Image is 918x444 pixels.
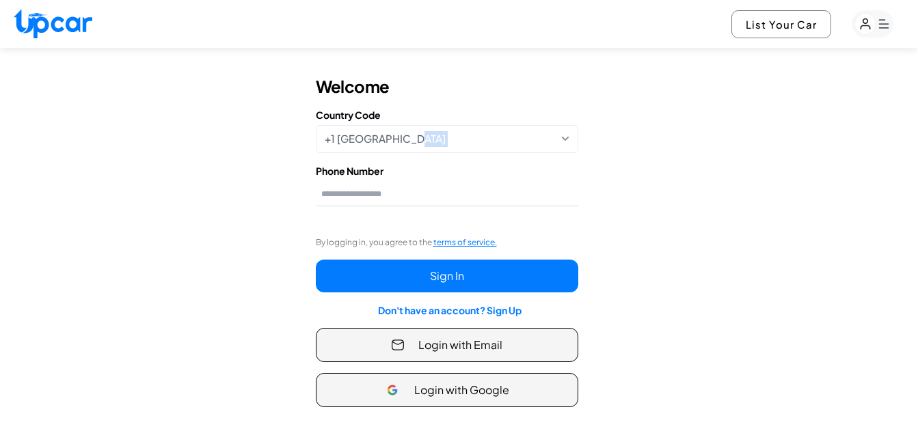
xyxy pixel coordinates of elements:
[414,382,509,398] span: Login with Google
[384,382,401,398] img: Google Icon
[316,373,578,407] button: Login with Google
[433,237,497,247] span: terms of service.
[316,236,497,249] label: By logging in, you agree to the
[316,260,578,292] button: Sign In
[378,304,522,316] a: Don't have an account? Sign Up
[316,75,390,97] h3: Welcome
[316,164,578,178] label: Phone Number
[14,9,92,38] img: Upcar Logo
[316,108,578,122] label: Country Code
[325,131,446,147] span: +1 [GEOGRAPHIC_DATA]
[418,337,502,353] span: Login with Email
[391,338,405,352] img: Email Icon
[316,328,578,362] button: Login with Email
[731,10,831,38] button: List Your Car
